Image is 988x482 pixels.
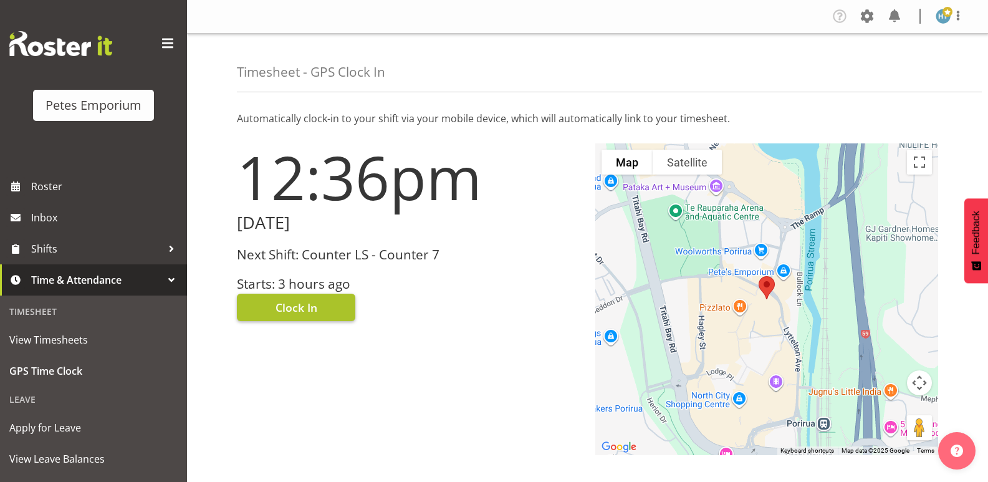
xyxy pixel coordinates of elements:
h4: Timesheet - GPS Clock In [237,65,385,79]
a: GPS Time Clock [3,355,184,387]
button: Show street map [602,150,653,175]
span: GPS Time Clock [9,362,178,380]
span: Feedback [971,211,982,254]
h2: [DATE] [237,213,580,233]
img: Rosterit website logo [9,31,112,56]
a: View Leave Balances [3,443,184,475]
span: Map data ©2025 Google [842,447,909,454]
a: Apply for Leave [3,412,184,443]
span: Roster [31,177,181,196]
p: Automatically clock-in to your shift via your mobile device, which will automatically link to you... [237,111,938,126]
a: Open this area in Google Maps (opens a new window) [598,439,640,455]
span: View Timesheets [9,330,178,349]
button: Keyboard shortcuts [780,446,834,455]
button: Clock In [237,294,355,321]
h3: Starts: 3 hours ago [237,277,580,291]
span: Inbox [31,208,181,227]
a: View Timesheets [3,324,184,355]
button: Drag Pegman onto the map to open Street View [907,415,932,440]
button: Show satellite imagery [653,150,722,175]
span: Shifts [31,239,162,258]
button: Feedback - Show survey [964,198,988,283]
h1: 12:36pm [237,143,580,211]
div: Timesheet [3,299,184,324]
button: Toggle fullscreen view [907,150,932,175]
img: Google [598,439,640,455]
h3: Next Shift: Counter LS - Counter 7 [237,248,580,262]
img: help-xxl-2.png [951,445,963,457]
div: Petes Emporium [46,96,141,115]
span: View Leave Balances [9,450,178,468]
a: Terms (opens in new tab) [917,447,934,454]
div: Leave [3,387,184,412]
img: helena-tomlin701.jpg [936,9,951,24]
span: Time & Attendance [31,271,162,289]
span: Clock In [276,299,317,316]
span: Apply for Leave [9,418,178,437]
button: Map camera controls [907,370,932,395]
